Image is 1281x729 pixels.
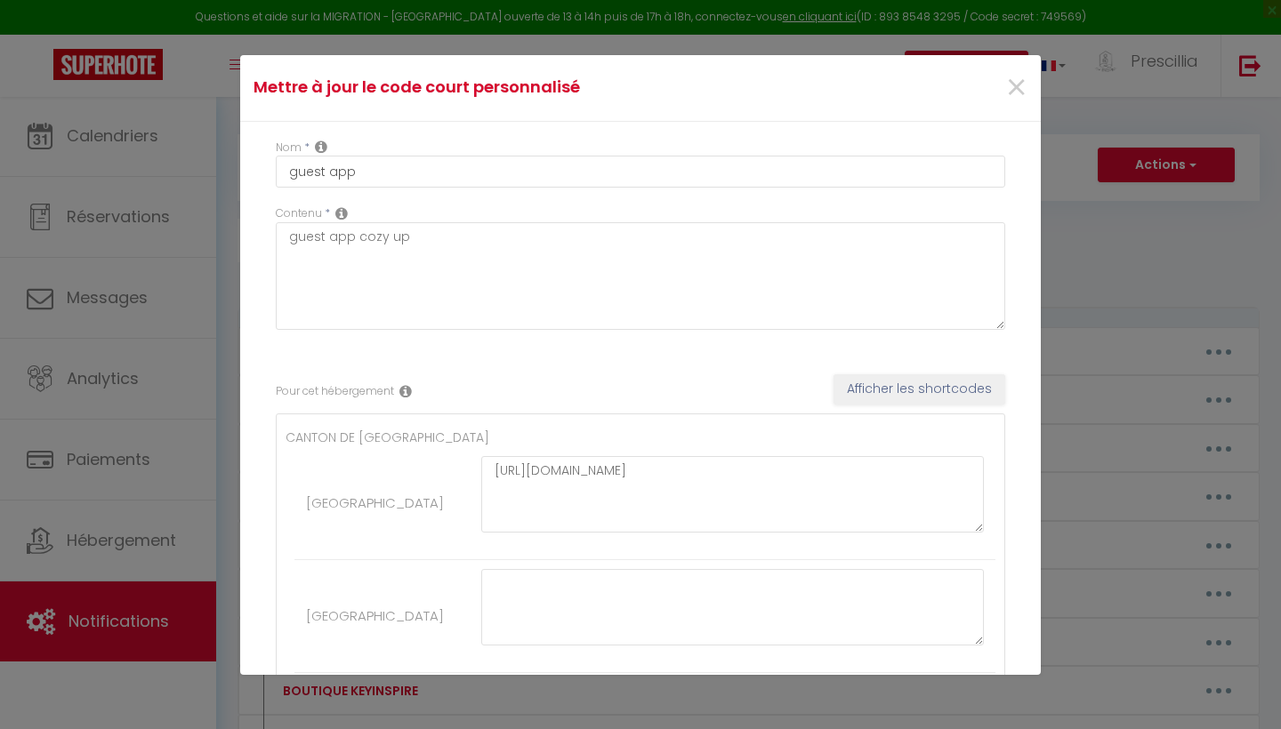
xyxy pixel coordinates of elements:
[315,140,327,154] i: Custom short code name
[335,206,348,220] i: Replacable content
[1005,69,1027,108] button: Close
[399,384,412,398] i: Rental
[306,605,444,627] label: [GEOGRAPHIC_DATA]
[276,140,302,156] label: Nom
[1005,61,1027,115] span: ×
[276,383,394,400] label: Pour cet hébergement
[276,156,1005,188] input: Custom code name
[834,374,1005,405] button: Afficher les shortcodes
[276,205,322,222] label: Contenu
[306,493,444,514] label: [GEOGRAPHIC_DATA]
[254,75,761,100] h4: Mettre à jour le code court personnalisé
[286,428,489,447] label: CANTON DE [GEOGRAPHIC_DATA]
